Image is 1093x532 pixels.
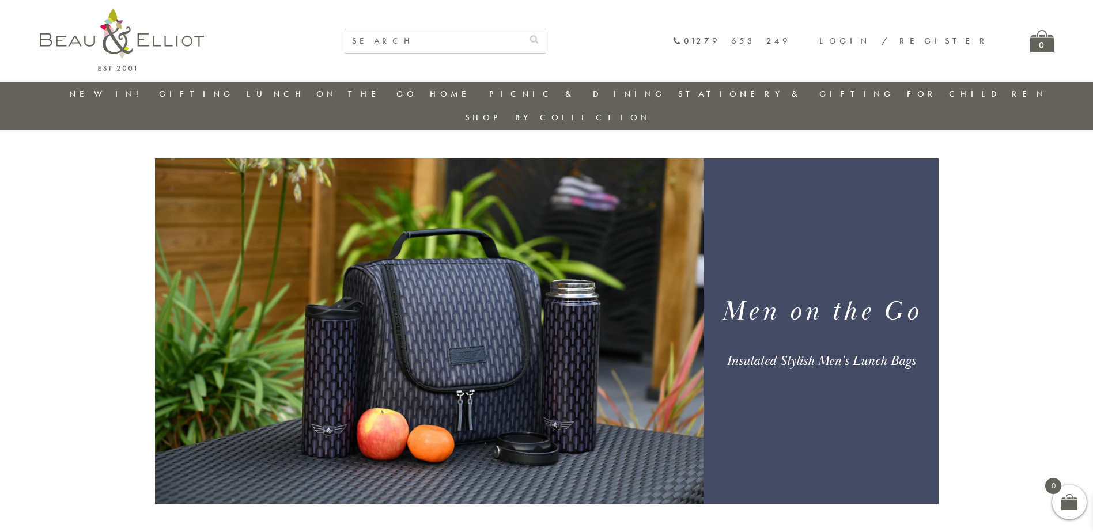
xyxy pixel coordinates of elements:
a: Login / Register [819,35,990,47]
a: 0 [1030,30,1054,52]
a: For Children [907,88,1047,100]
a: Home [430,88,476,100]
input: SEARCH [345,29,523,53]
a: 01279 653 249 [672,36,791,46]
img: Insulated Lunch Bags For Men - Stylish Men's Lunch Bags [155,158,704,504]
a: Shop by collection [465,112,651,123]
span: 0 [1045,478,1061,494]
a: New in! [69,88,146,100]
img: logo [40,9,204,71]
a: Picnic & Dining [489,88,665,100]
h1: Men on the Go [717,294,924,329]
div: Insulated Stylish Men's Lunch Bags [717,352,924,370]
a: Gifting [159,88,234,100]
a: Stationery & Gifting [678,88,894,100]
a: Lunch On The Go [247,88,417,100]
